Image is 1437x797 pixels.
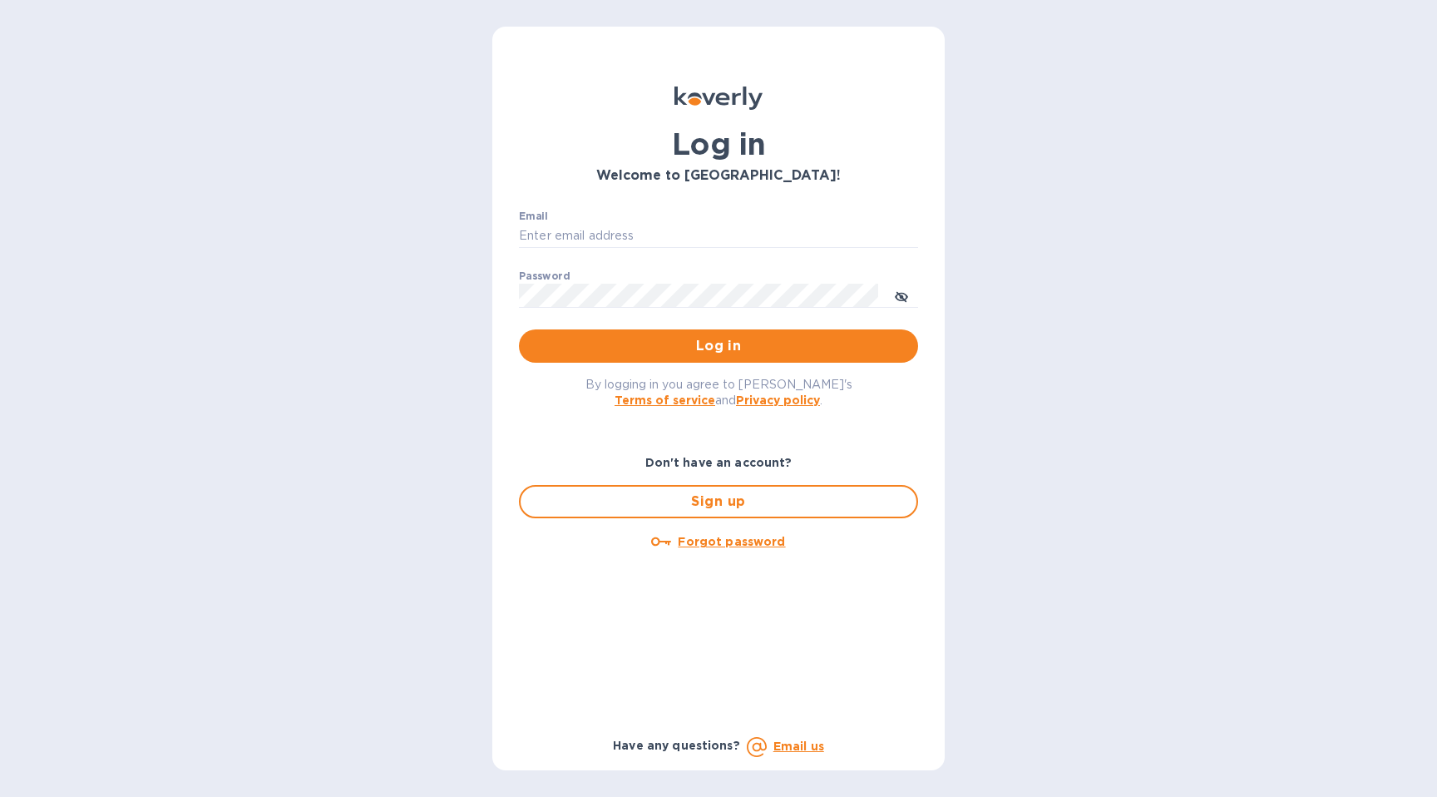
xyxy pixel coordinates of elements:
h3: Welcome to [GEOGRAPHIC_DATA]! [519,168,918,184]
input: Enter email address [519,224,918,249]
span: Log in [532,336,905,356]
button: toggle password visibility [885,279,918,312]
label: Password [519,271,570,281]
b: Have any questions? [613,739,740,752]
a: Terms of service [615,394,715,407]
button: Sign up [519,485,918,518]
label: Email [519,211,548,221]
span: By logging in you agree to [PERSON_NAME]'s and . [585,378,852,407]
u: Forgot password [678,535,785,548]
a: Privacy policy [736,394,820,407]
span: Sign up [534,492,903,512]
b: Don't have an account? [645,456,793,469]
a: Email us [773,740,824,753]
button: Log in [519,329,918,363]
h1: Log in [519,126,918,161]
img: Koverly [674,87,763,110]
